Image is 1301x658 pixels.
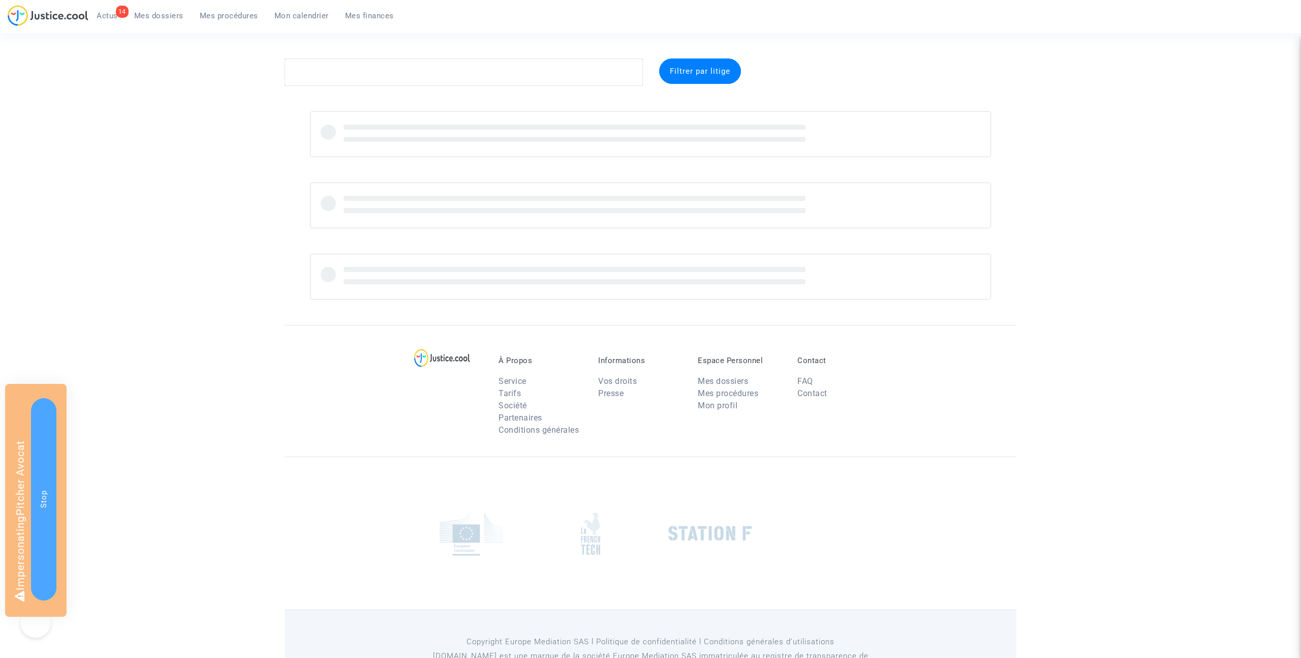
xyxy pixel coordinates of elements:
a: Mes procédures [698,388,758,398]
span: Filtrer par litige [670,67,730,76]
a: Mon calendrier [266,8,337,23]
a: Mon profil [698,401,737,410]
p: Espace Personnel [698,356,782,365]
a: 14Actus [88,8,126,23]
span: Mes dossiers [134,11,183,20]
img: french_tech.png [581,512,600,555]
span: Mon calendrier [274,11,329,20]
a: Service [499,376,526,386]
a: Conditions générales [499,425,579,435]
p: Contact [797,356,882,365]
img: europe_commision.png [440,512,503,556]
a: Presse [598,388,624,398]
p: À Propos [499,356,583,365]
span: Actus [97,11,118,20]
div: Impersonating [5,384,67,617]
iframe: Help Scout Beacon - Open [20,607,51,638]
a: Tarifs [499,388,521,398]
span: Stop [39,490,48,508]
button: Stop [31,398,56,601]
div: 14 [116,6,129,18]
a: Mes procédures [192,8,266,23]
a: Mes finances [337,8,402,23]
span: Mes finances [345,11,394,20]
span: Mes procédures [200,11,258,20]
a: Partenaires [499,413,542,423]
img: stationf.png [668,526,752,541]
p: Informations [598,356,683,365]
a: FAQ [797,376,813,386]
a: Société [499,401,527,410]
a: Mes dossiers [126,8,192,23]
a: Mes dossiers [698,376,748,386]
a: Contact [797,388,827,398]
img: jc-logo.svg [8,5,88,26]
a: Vos droits [598,376,637,386]
img: logo-lg.svg [414,349,471,367]
p: Copyright Europe Mediation SAS l Politique de confidentialité l Conditions générales d’utilisa... [419,636,882,648]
